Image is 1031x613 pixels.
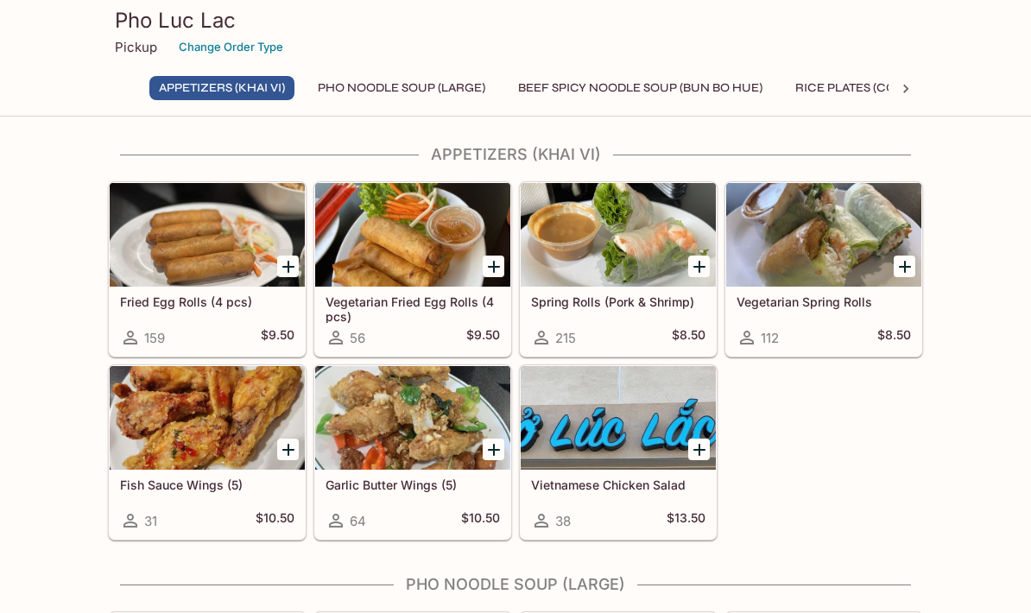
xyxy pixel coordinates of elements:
[314,182,511,357] a: Vegetarian Fried Egg Rolls (4 pcs)56$9.50
[115,39,157,55] p: Pickup
[531,477,705,492] h5: Vietnamese Chicken Salad
[531,294,705,309] h5: Spring Rolls (Pork & Shrimp)
[144,330,165,346] span: 159
[509,76,772,100] button: Beef Spicy Noodle Soup (Bun Bo Hue)
[109,365,306,540] a: Fish Sauce Wings (5)31$10.50
[555,330,576,346] span: 215
[261,327,294,348] h5: $9.50
[726,183,921,287] div: Vegetarian Spring Rolls
[149,76,294,100] button: Appetizers (Khai Vi)
[109,182,306,357] a: Fried Egg Rolls (4 pcs)159$9.50
[120,477,294,492] h5: Fish Sauce Wings (5)
[483,256,504,277] button: Add Vegetarian Fried Egg Rolls (4 pcs)
[308,76,495,100] button: Pho Noodle Soup (Large)
[108,575,923,594] h4: Pho Noodle Soup (Large)
[277,439,299,460] button: Add Fish Sauce Wings (5)
[110,366,305,470] div: Fish Sauce Wings (5)
[314,365,511,540] a: Garlic Butter Wings (5)64$10.50
[555,513,571,529] span: 38
[725,182,922,357] a: Vegetarian Spring Rolls112$8.50
[520,182,717,357] a: Spring Rolls (Pork & Shrimp)215$8.50
[315,366,510,470] div: Garlic Butter Wings (5)
[115,7,916,34] h3: Pho Luc Lac
[894,256,915,277] button: Add Vegetarian Spring Rolls
[350,330,365,346] span: 56
[737,294,911,309] h5: Vegetarian Spring Rolls
[108,145,923,164] h4: Appetizers (Khai Vi)
[110,183,305,287] div: Fried Egg Rolls (4 pcs)
[521,183,716,287] div: Spring Rolls (Pork & Shrimp)
[120,294,294,309] h5: Fried Egg Rolls (4 pcs)
[672,327,705,348] h5: $8.50
[144,513,157,529] span: 31
[461,510,500,531] h5: $10.50
[315,183,510,287] div: Vegetarian Fried Egg Rolls (4 pcs)
[520,365,717,540] a: Vietnamese Chicken Salad38$13.50
[786,76,942,100] button: Rice Plates (Com Dia)
[761,330,779,346] span: 112
[171,34,291,60] button: Change Order Type
[667,510,705,531] h5: $13.50
[256,510,294,531] h5: $10.50
[877,327,911,348] h5: $8.50
[688,256,710,277] button: Add Spring Rolls (Pork & Shrimp)
[521,366,716,470] div: Vietnamese Chicken Salad
[277,256,299,277] button: Add Fried Egg Rolls (4 pcs)
[326,294,500,323] h5: Vegetarian Fried Egg Rolls (4 pcs)
[688,439,710,460] button: Add Vietnamese Chicken Salad
[483,439,504,460] button: Add Garlic Butter Wings (5)
[350,513,366,529] span: 64
[466,327,500,348] h5: $9.50
[326,477,500,492] h5: Garlic Butter Wings (5)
